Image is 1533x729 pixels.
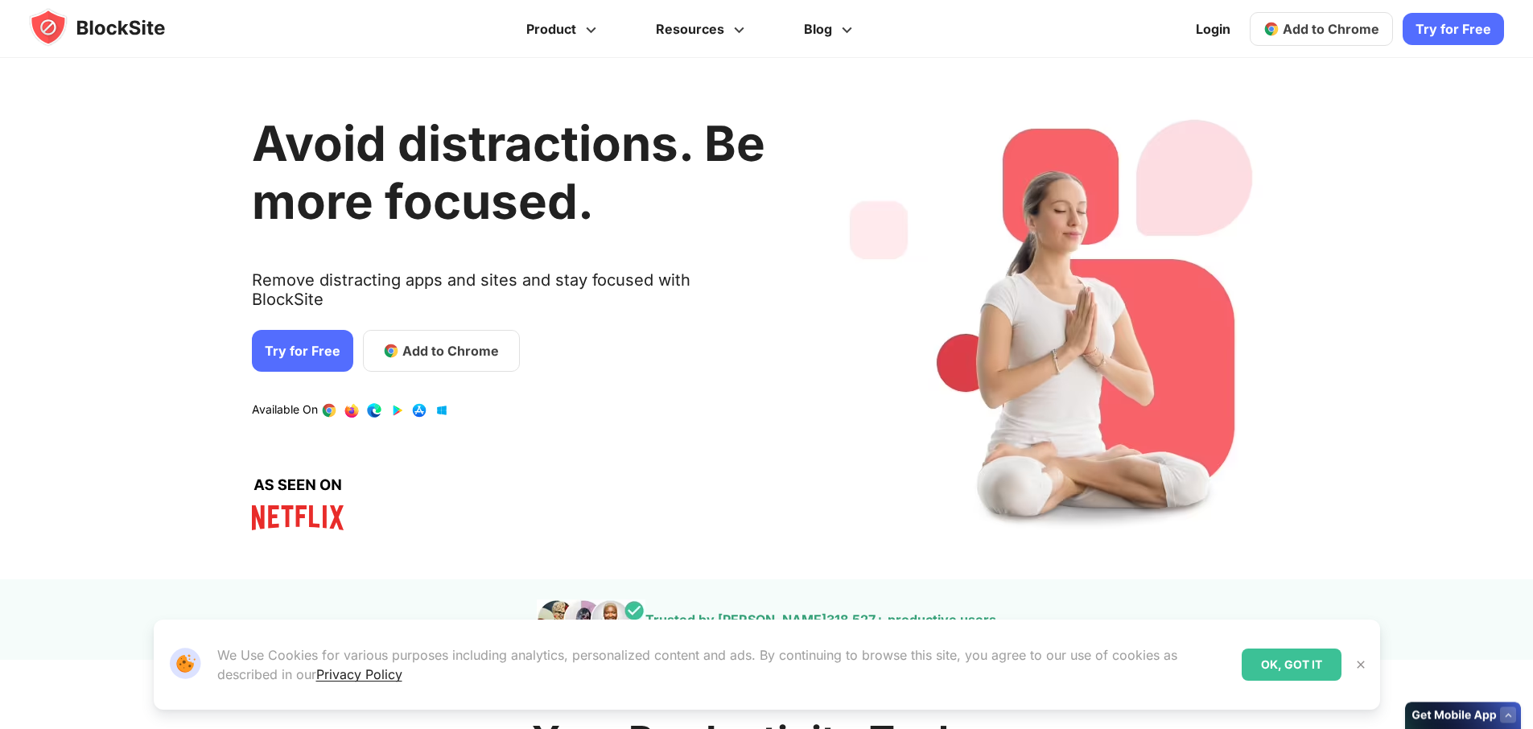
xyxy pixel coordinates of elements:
p: We Use Cookies for various purposes including analytics, personalized content and ads. By continu... [217,645,1229,684]
img: blocksite-icon.5d769676.svg [29,8,196,47]
text: Available On [252,402,318,418]
img: Close [1354,658,1367,671]
a: Add to Chrome [1250,12,1393,46]
img: chrome-icon.svg [1263,21,1280,37]
h1: Avoid distractions. Be more focused. [252,114,765,230]
img: pepole images [537,599,645,640]
text: Remove distracting apps and sites and stay focused with BlockSite [252,270,765,322]
div: OK, GOT IT [1242,649,1341,681]
a: Privacy Policy [316,666,402,682]
a: Login [1186,10,1240,48]
a: Add to Chrome [363,330,520,372]
a: Try for Free [252,330,353,372]
a: Try for Free [1403,13,1504,45]
span: Add to Chrome [1283,21,1379,37]
span: Add to Chrome [402,341,499,360]
button: Close [1350,654,1371,675]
